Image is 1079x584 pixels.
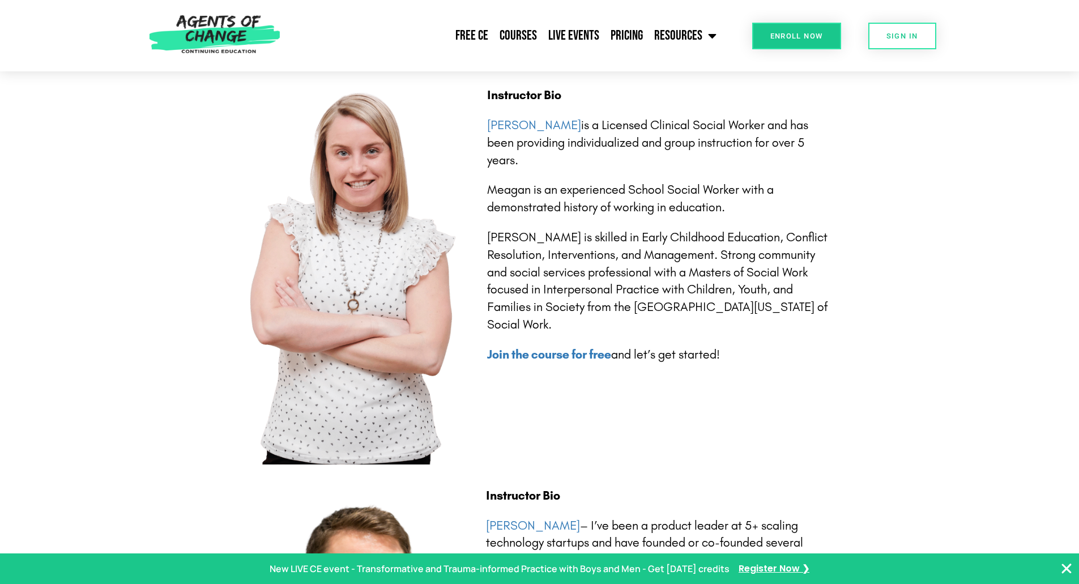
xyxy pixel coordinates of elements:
[649,22,722,50] a: Resources
[486,488,560,503] b: Instructor Bio
[450,22,494,50] a: Free CE
[487,117,829,169] p: is a Licensed Clinical Social Worker and has been providing individualized and group instruction ...
[486,518,580,533] a: [PERSON_NAME]
[886,32,918,40] span: SIGN IN
[270,561,730,577] p: New LIVE CE event - Transformative and Trauma-informed Practice with Boys and Men - Get [DATE] cr...
[487,347,611,362] a: Join the course for free
[770,32,823,40] span: Enroll Now
[739,561,809,577] a: Register Now ❯
[487,118,581,133] a: [PERSON_NAME]
[487,229,829,334] p: [PERSON_NAME] is skilled in Early Childhood Education, Conflict Resolution, Interventions, and Ma...
[487,88,561,103] b: Instructor Bio
[752,23,841,49] a: Enroll Now
[494,22,543,50] a: Courses
[1060,562,1073,576] button: Close Banner
[543,22,605,50] a: Live Events
[605,22,649,50] a: Pricing
[286,22,722,50] nav: Menu
[487,346,829,364] p: and let’s get started!
[868,23,936,49] a: SIGN IN
[487,181,829,216] p: Meagan is an experienced School Social Worker with a demonstrated history of working in education.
